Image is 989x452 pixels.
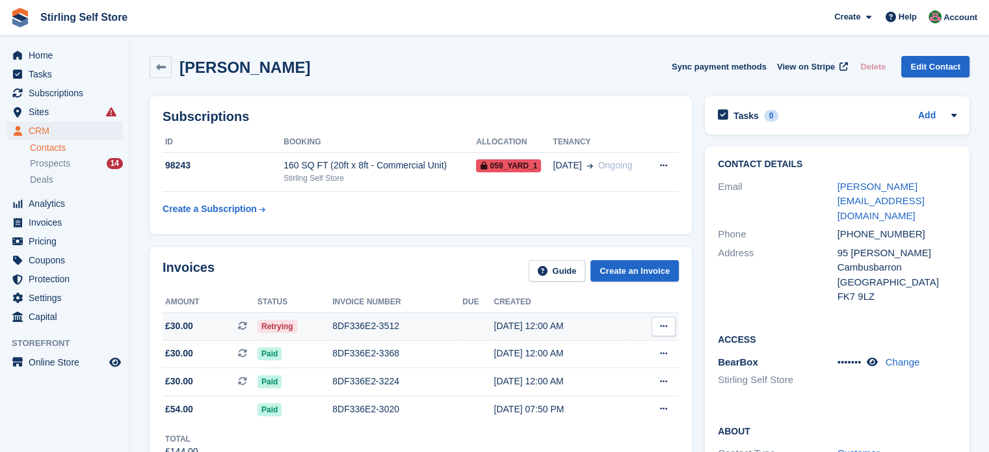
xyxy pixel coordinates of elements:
[163,202,257,216] div: Create a Subscription
[332,403,462,416] div: 8DF336E2-3020
[30,157,70,170] span: Prospects
[29,46,107,64] span: Home
[165,347,193,360] span: £30.00
[7,308,123,326] a: menu
[764,110,779,122] div: 0
[837,246,957,261] div: 95 [PERSON_NAME]
[899,10,917,23] span: Help
[165,403,193,416] span: £54.00
[718,356,758,367] span: BearBox
[284,159,476,172] div: 160 SQ FT (20ft x 8ft - Commercial Unit)
[929,10,942,23] img: Lucy
[257,375,282,388] span: Paid
[476,132,553,153] th: Allocation
[553,159,581,172] span: [DATE]
[855,56,891,77] button: Delete
[494,375,627,388] div: [DATE] 12:00 AM
[12,337,129,350] span: Storefront
[165,433,198,445] div: Total
[107,354,123,370] a: Preview store
[165,375,193,388] span: £30.00
[30,173,123,187] a: Deals
[107,158,123,169] div: 14
[834,10,860,23] span: Create
[672,56,767,77] button: Sync payment methods
[7,251,123,269] a: menu
[837,356,862,367] span: •••••••
[718,373,837,388] li: Stirling Self Store
[718,424,956,437] h2: About
[7,84,123,102] a: menu
[35,7,133,28] a: Stirling Self Store
[257,292,332,313] th: Status
[494,403,627,416] div: [DATE] 07:50 PM
[29,232,107,250] span: Pricing
[837,181,925,221] a: [PERSON_NAME][EMAIL_ADDRESS][DOMAIN_NAME]
[837,227,957,242] div: [PHONE_NUMBER]
[29,270,107,288] span: Protection
[494,292,627,313] th: Created
[29,122,107,140] span: CRM
[29,251,107,269] span: Coupons
[943,11,977,24] span: Account
[494,319,627,333] div: [DATE] 12:00 AM
[332,292,462,313] th: Invoice number
[886,356,920,367] a: Change
[30,157,123,170] a: Prospects 14
[29,213,107,232] span: Invoices
[30,174,53,186] span: Deals
[837,275,957,290] div: [GEOGRAPHIC_DATA]
[777,60,835,73] span: View on Stripe
[7,103,123,121] a: menu
[718,227,837,242] div: Phone
[163,292,257,313] th: Amount
[332,375,462,388] div: 8DF336E2-3224
[29,194,107,213] span: Analytics
[7,122,123,140] a: menu
[733,110,759,122] h2: Tasks
[332,319,462,333] div: 8DF336E2-3512
[332,347,462,360] div: 8DF336E2-3368
[29,65,107,83] span: Tasks
[257,320,297,333] span: Retrying
[7,289,123,307] a: menu
[106,107,116,117] i: Smart entry sync failures have occurred
[476,159,541,172] span: 059_YARD_1
[718,246,837,304] div: Address
[29,289,107,307] span: Settings
[163,132,284,153] th: ID
[29,353,107,371] span: Online Store
[165,319,193,333] span: £30.00
[257,403,282,416] span: Paid
[462,292,494,313] th: Due
[10,8,30,27] img: stora-icon-8386f47178a22dfd0bd8f6a31ec36ba5ce8667c1dd55bd0f319d3a0aa187defe.svg
[163,159,284,172] div: 98243
[284,132,476,153] th: Booking
[163,109,679,124] h2: Subscriptions
[7,213,123,232] a: menu
[29,308,107,326] span: Capital
[29,84,107,102] span: Subscriptions
[7,232,123,250] a: menu
[163,260,215,282] h2: Invoices
[284,172,476,184] div: Stirling Self Store
[7,65,123,83] a: menu
[30,142,123,154] a: Contacts
[590,260,679,282] a: Create an Invoice
[7,353,123,371] a: menu
[7,46,123,64] a: menu
[901,56,969,77] a: Edit Contact
[163,197,265,221] a: Create a Subscription
[718,332,956,345] h2: Access
[837,289,957,304] div: FK7 9LZ
[718,179,837,224] div: Email
[553,132,646,153] th: Tenancy
[179,59,310,76] h2: [PERSON_NAME]
[29,103,107,121] span: Sites
[772,56,851,77] a: View on Stripe
[494,347,627,360] div: [DATE] 12:00 AM
[7,194,123,213] a: menu
[718,159,956,170] h2: Contact Details
[598,160,633,170] span: Ongoing
[529,260,586,282] a: Guide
